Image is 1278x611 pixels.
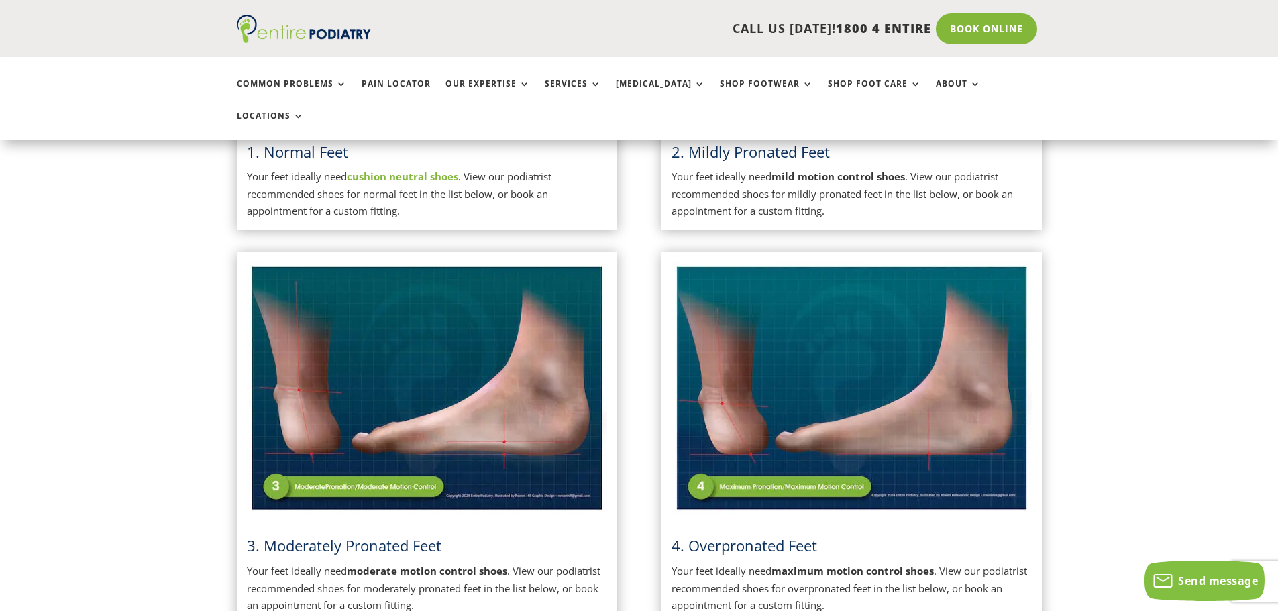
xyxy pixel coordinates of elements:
strong: moderate motion control shoes [347,564,507,577]
span: 1800 4 ENTIRE [836,20,931,36]
a: Entire Podiatry [237,32,371,46]
a: About [936,79,981,108]
a: Our Expertise [445,79,530,108]
button: Send message [1144,561,1265,601]
a: Pain Locator [362,79,431,108]
span: 2. Mildly Pronated Feet [672,142,830,162]
strong: maximum motion control shoes [771,564,934,577]
a: Common Problems [237,79,347,108]
img: Overpronated Feet - View Podiatrist Recommended Maximum Motion Control Shoes [672,262,1032,516]
a: Shop Foot Care [828,79,921,108]
img: Moderately Pronated Feet - View Podiatrist Recommended Moderate Motion Control Shoes [247,262,607,516]
span: Send message [1178,573,1258,588]
a: Shop Footwear [720,79,813,108]
p: Your feet ideally need . View our podiatrist recommended shoes for mildly pronated feet in the li... [672,168,1032,220]
p: CALL US [DATE]! [423,20,931,38]
a: Services [545,79,601,108]
span: 4. Overpronated Feet [672,535,817,555]
a: Book Online [936,13,1037,44]
img: logo (1) [237,15,371,43]
a: 1. Normal Feet [247,142,348,162]
a: [MEDICAL_DATA] [616,79,705,108]
strong: mild motion control shoes [771,170,905,183]
a: cushion neutral shoes [347,170,458,183]
p: Your feet ideally need . View our podiatrist recommended shoes for normal feet in the list below,... [247,168,607,220]
a: Locations [237,111,304,140]
span: 3. Moderately Pronated Feet [247,535,441,555]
